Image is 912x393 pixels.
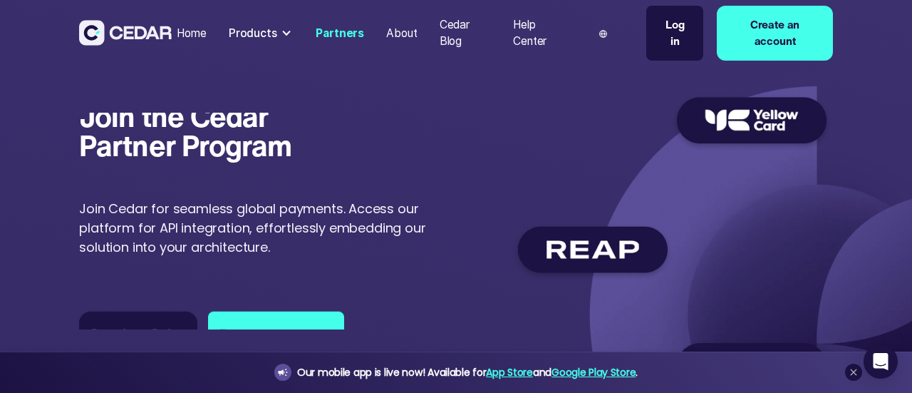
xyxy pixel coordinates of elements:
div: Open Intercom Messenger [864,344,898,379]
a: App Store [486,365,532,379]
div: Products [223,19,299,47]
h1: Join the Cedar Partner Program [79,102,305,160]
a: Home [172,18,212,49]
a: Cedar Blog [434,9,497,57]
a: Partners [311,18,370,49]
a: Create an account [717,6,833,61]
div: Home [177,25,206,42]
div: Our mobile app is live now! Available for and . [297,364,638,382]
div: About [386,25,417,42]
img: announcement [277,367,289,378]
p: Join Cedar for seamless global payments. Access our platform for API integration, effortlessly em... [79,199,455,257]
a: Speak to Sales [79,312,197,357]
div: Partners [316,25,364,42]
a: Log in [646,6,703,61]
a: Help Center [508,9,574,57]
a: Google Play Store [551,365,636,379]
div: Cedar Blog [440,16,491,50]
div: Log in [660,16,689,50]
a: About [381,18,423,49]
div: Help Center [513,16,568,50]
div: Products [229,25,277,42]
img: world icon [599,30,607,38]
a: Become a partner [208,312,343,357]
